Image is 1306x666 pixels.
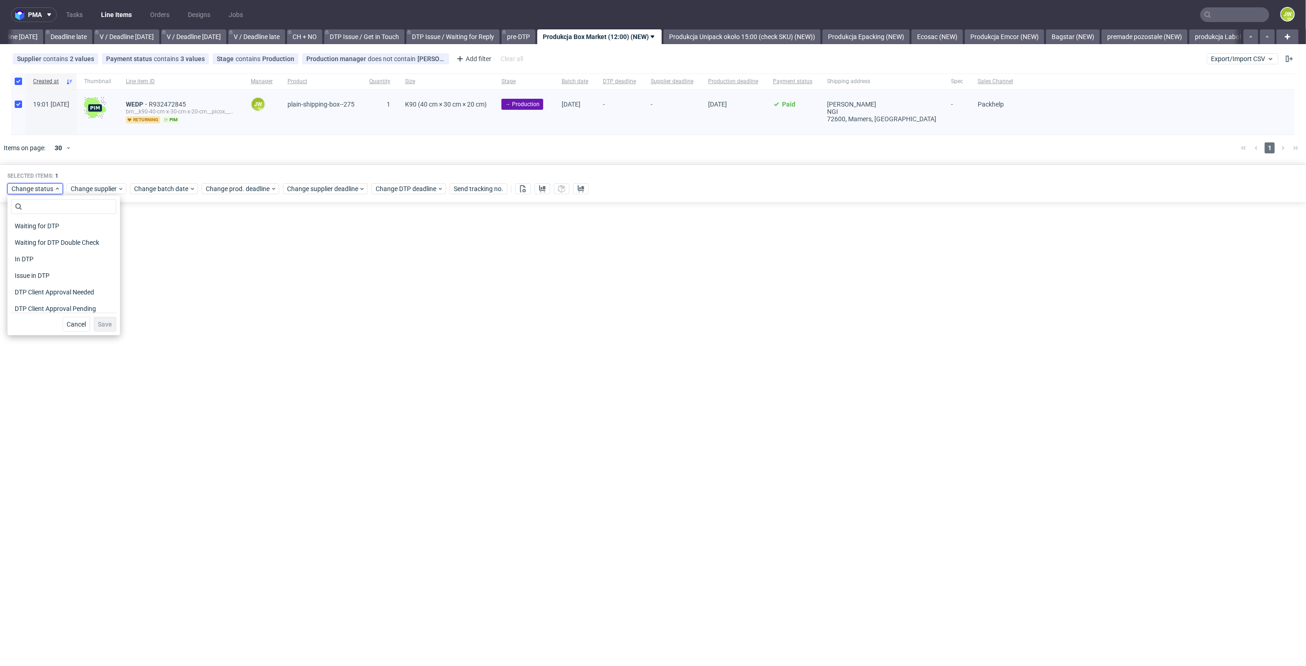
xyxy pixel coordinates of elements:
[1281,8,1294,21] figcaption: JW
[126,108,236,115] div: bm__k90-40-cm-x-30-cm-x-20-cm__picox__WEDP
[708,78,758,85] span: Production deadline
[562,101,580,108] span: [DATE]
[84,97,106,119] img: wHgJFi1I6lmhQAAAABJRU5ErkJggg==
[603,78,636,85] span: DTP deadline
[978,78,1013,85] span: Sales Channel
[369,78,390,85] span: Quantity
[368,55,417,62] span: does not contain
[182,7,216,22] a: Designs
[324,29,405,44] a: DTP Issue / Get in Touch
[45,29,92,44] a: Deadline late
[62,317,90,332] button: Cancel
[94,29,159,44] a: V / Deadline [DATE]
[17,55,43,62] span: Supplier
[126,78,236,85] span: Line item ID
[827,115,936,123] div: 72600, Mamers , [GEOGRAPHIC_DATA]
[1211,55,1274,62] span: Export/Import CSV
[262,55,294,62] div: Production
[11,236,103,249] span: Waiting for DTP Double Check
[49,141,66,154] div: 30
[7,172,53,180] span: Selected items:
[562,78,588,85] span: Batch date
[406,29,500,44] a: DTP Issue / Waiting for Reply
[782,101,795,108] span: Paid
[912,29,963,44] a: Ecosac (NEW)
[217,55,236,62] span: Stage
[405,101,487,108] span: K90 (40 cm × 30 cm × 20 cm)
[252,98,265,111] figcaption: JW
[499,52,525,65] div: Clear all
[67,321,86,327] span: Cancel
[84,78,111,85] span: Thumbnail
[417,55,445,62] div: [PERSON_NAME][EMAIL_ADDRESS][PERSON_NAME][DOMAIN_NAME]
[228,29,285,44] a: V / Deadline late
[61,7,88,22] a: Tasks
[206,184,270,193] span: Change prod. deadline
[11,302,100,315] span: DTP Client Approval Pending
[501,29,535,44] a: pre-DTP
[651,78,693,85] span: Supplier deadline
[4,143,45,152] span: Items on page:
[1189,29,1300,44] a: produkcja LaboPrint (15:00) (NEW)
[134,184,189,193] span: Change batch date
[145,7,175,22] a: Orders
[651,101,693,124] span: -
[454,186,503,192] span: Send tracking no.
[827,78,936,85] span: Shipping address
[450,183,507,194] button: Send tracking no.
[126,101,149,108] a: WEDP
[951,101,963,124] span: -
[11,253,37,265] span: In DTP
[33,78,62,85] span: Created at
[537,29,662,44] a: Produkcja Box Market (12:00) (NEW)
[287,101,355,108] span: plain-shipping-box--275
[28,11,42,18] span: pma
[287,184,359,193] span: Change supplier deadline
[1265,142,1275,153] span: 1
[15,10,28,20] img: logo
[287,78,355,85] span: Product
[453,51,493,66] div: Add filter
[223,7,248,22] a: Jobs
[236,55,262,62] span: contains
[11,286,98,299] span: DTP Client Approval Needed
[33,101,69,108] span: 19:01 [DATE]
[11,184,54,193] span: Change status
[1046,29,1100,44] a: Bagstar (NEW)
[505,100,540,108] span: → Production
[501,78,547,85] span: Stage
[387,101,390,108] span: 1
[822,29,910,44] a: Produkcja Epacking (NEW)
[287,29,322,44] a: CH + NO
[43,55,70,62] span: contains
[306,55,368,62] span: Production manager
[251,78,273,85] span: Manager
[106,55,154,62] span: Payment status
[965,29,1044,44] a: Produkcja Emcor (NEW)
[55,173,58,179] span: 1
[1102,29,1188,44] a: premade pozostałe (NEW)
[149,101,188,108] a: R932472845
[11,220,63,232] span: Waiting for DTP
[70,55,94,62] div: 2 values
[978,101,1004,108] span: Packhelp
[405,78,487,85] span: Size
[180,55,205,62] div: 3 values
[96,7,137,22] a: Line Items
[11,269,53,282] span: Issue in DTP
[951,78,963,85] span: Spec
[162,116,180,124] span: pim
[154,55,180,62] span: contains
[603,101,636,124] span: -
[1207,53,1278,64] button: Export/Import CSV
[827,108,936,115] div: NGI
[71,184,118,193] span: Change supplier
[664,29,821,44] a: Produkcja Unipack około 15:00 (check SKU) (NEW))
[773,78,812,85] span: Payment status
[161,29,226,44] a: V / Deadline [DATE]
[376,184,437,193] span: Change DTP deadline
[827,101,936,108] div: [PERSON_NAME]
[11,7,57,22] button: pma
